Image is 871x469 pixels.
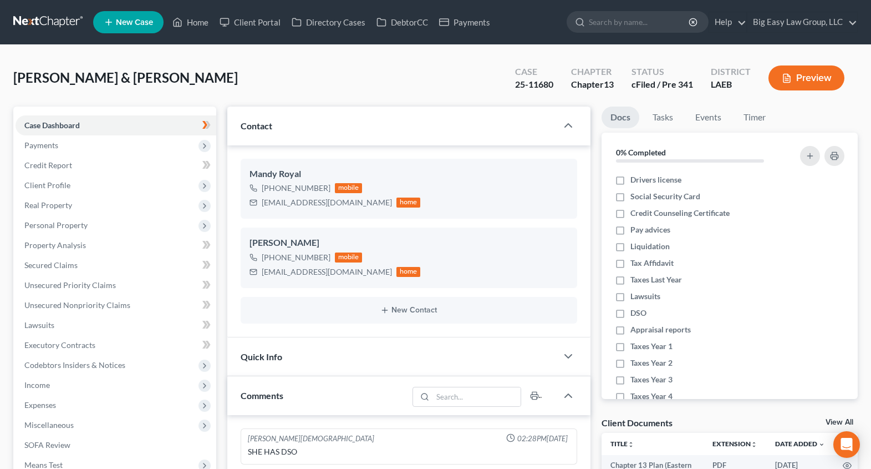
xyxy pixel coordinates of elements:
[515,65,553,78] div: Case
[602,107,639,128] a: Docs
[16,155,216,175] a: Credit Report
[16,435,216,455] a: SOFA Review
[571,65,614,78] div: Chapter
[616,148,666,157] strong: 0% Completed
[631,65,693,78] div: Status
[116,18,153,27] span: New Case
[751,441,757,448] i: unfold_more
[24,240,86,250] span: Property Analysis
[13,69,238,85] span: [PERSON_NAME] & [PERSON_NAME]
[24,140,58,150] span: Payments
[24,380,50,390] span: Income
[775,440,825,448] a: Date Added expand_more
[826,418,853,426] a: View All
[630,341,673,352] span: Taxes Year 1
[602,417,673,428] div: Client Documents
[262,197,392,208] div: [EMAIL_ADDRESS][DOMAIN_NAME]
[589,12,690,32] input: Search by name...
[630,224,670,235] span: Pay advices
[768,65,844,90] button: Preview
[24,400,56,410] span: Expenses
[711,65,751,78] div: District
[241,390,283,401] span: Comments
[24,280,116,290] span: Unsecured Priority Claims
[335,183,363,193] div: mobile
[16,295,216,315] a: Unsecured Nonpriority Claims
[24,300,130,310] span: Unsecured Nonpriority Claims
[262,266,392,278] div: [EMAIL_ADDRESS][DOMAIN_NAME]
[335,253,363,263] div: mobile
[644,107,682,128] a: Tasks
[24,180,70,190] span: Client Profile
[24,160,72,170] span: Credit Report
[24,260,78,270] span: Secured Claims
[167,12,214,32] a: Home
[515,78,553,91] div: 25-11680
[16,335,216,355] a: Executory Contracts
[604,79,614,89] span: 13
[16,115,216,135] a: Case Dashboard
[24,360,125,370] span: Codebtors Insiders & Notices
[630,274,682,285] span: Taxes Last Year
[630,241,670,252] span: Liquidation
[262,183,330,194] div: [PHONE_NUMBER]
[630,374,673,385] span: Taxes Year 3
[630,307,646,319] span: DSO
[24,320,54,330] span: Lawsuits
[630,324,691,335] span: Appraisal reports
[24,220,88,230] span: Personal Property
[628,441,634,448] i: unfold_more
[214,12,286,32] a: Client Portal
[630,391,673,402] span: Taxes Year 4
[24,420,74,430] span: Miscellaneous
[735,107,775,128] a: Timer
[709,12,746,32] a: Help
[630,208,730,219] span: Credit Counseling Certificate
[517,433,568,444] span: 02:28PM[DATE]
[747,12,857,32] a: Big Easy Law Group, LLC
[249,168,568,181] div: Mandy Royal
[24,120,80,130] span: Case Dashboard
[371,12,434,32] a: DebtorCC
[16,235,216,255] a: Property Analysis
[241,120,272,131] span: Contact
[818,441,825,448] i: expand_more
[396,267,421,277] div: home
[432,387,521,406] input: Search...
[248,446,570,457] div: SHE HAS DSO
[630,174,681,185] span: Drivers license
[24,340,95,350] span: Executory Contracts
[286,12,371,32] a: Directory Cases
[396,198,421,208] div: home
[610,440,634,448] a: Titleunfold_more
[630,357,673,369] span: Taxes Year 2
[630,291,660,302] span: Lawsuits
[249,236,568,250] div: [PERSON_NAME]
[631,78,693,91] div: cFiled / Pre 341
[711,78,751,91] div: LAEB
[630,258,674,269] span: Tax Affidavit
[16,255,216,275] a: Secured Claims
[630,191,700,202] span: Social Security Card
[241,351,282,362] span: Quick Info
[16,315,216,335] a: Lawsuits
[434,12,496,32] a: Payments
[248,433,374,444] div: [PERSON_NAME][DEMOGRAPHIC_DATA]
[686,107,730,128] a: Events
[833,431,860,458] div: Open Intercom Messenger
[24,200,72,210] span: Real Property
[712,440,757,448] a: Extensionunfold_more
[24,440,70,450] span: SOFA Review
[571,78,614,91] div: Chapter
[262,252,330,263] div: [PHONE_NUMBER]
[16,275,216,295] a: Unsecured Priority Claims
[249,306,568,315] button: New Contact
